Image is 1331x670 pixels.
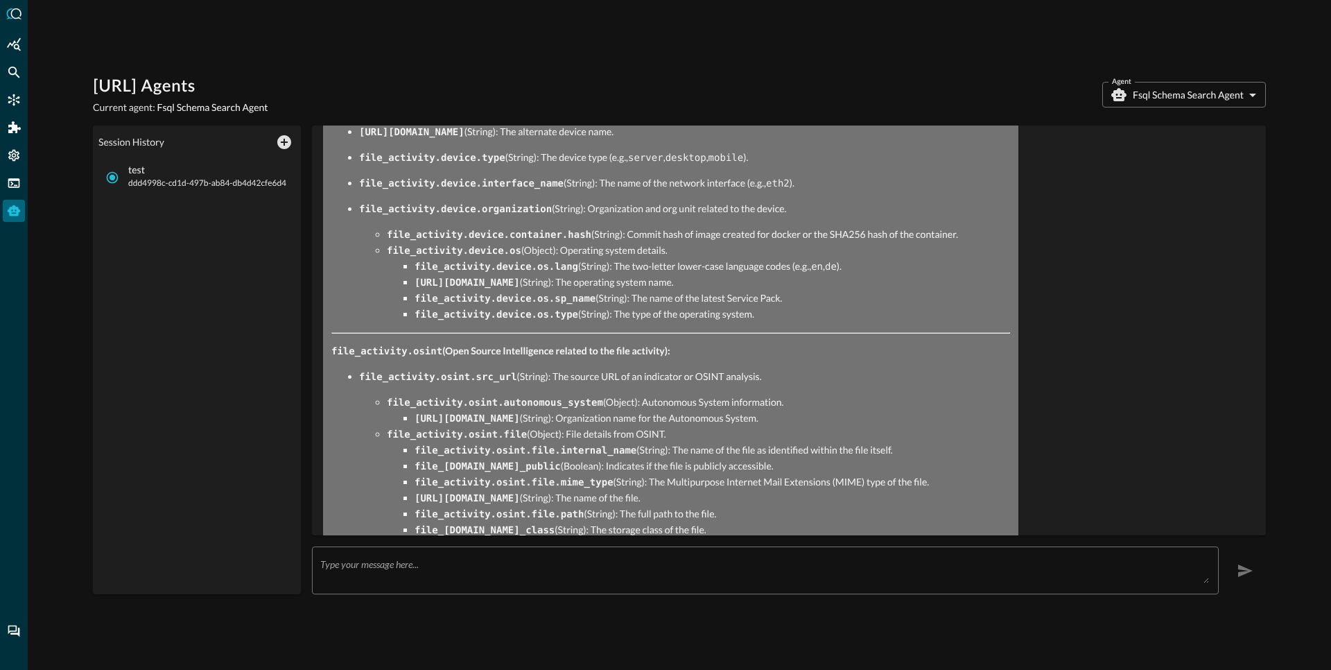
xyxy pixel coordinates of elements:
code: file_[DOMAIN_NAME]_public [415,461,561,472]
span: Fsql Schema Search Agent [157,101,268,113]
li: (String): The name of the latest Service Pack. [415,291,1010,307]
code: en [811,261,823,273]
li: (String): The full path to the file. [415,506,1010,522]
li: (String): The storage class of the file. [415,522,1010,538]
code: desktop [665,153,706,164]
legend: Session History [98,135,164,149]
code: file_activity.osint.file.internal_name [415,445,636,456]
p: (String): The device type (e.g., , , ). [359,150,1010,166]
code: file_[DOMAIN_NAME]_class [415,525,555,536]
code: file_activity.device.interface_name [359,178,564,189]
code: eth2 [766,178,790,189]
p: (String): The name of the network interface (e.g., ). [359,175,1010,191]
li: (Object): Operating system details. [387,243,1010,323]
li: (String): Organization name for the Autonomous System. [415,411,1010,427]
h1: [URL] Agents [93,76,268,98]
code: server [628,153,663,164]
div: Settings [3,144,25,166]
strong: (Open Source Intelligence related to the file activity): [331,345,670,357]
code: file_activity.osint.file.mime_type [415,477,614,488]
p: (String): The source URL of an indicator or OSINT analysis. [359,369,1010,385]
span: ddd4998c-cd1d-497b-ab84-db4d42cfe6d4 [128,176,286,190]
p: Fsql Schema Search Agent [1133,88,1244,102]
code: [URL][DOMAIN_NAME] [415,413,520,424]
div: Addons [3,117,26,139]
li: (Object): Autonomous System information. [387,395,1010,427]
div: Summary Insights [3,33,25,55]
li: (Object): File details from OSINT. [387,427,1010,554]
div: FSQL [3,172,25,194]
div: Query Agent [3,200,25,222]
p: Current agent: [93,101,268,114]
code: file_activity.device.container.hash [387,230,591,241]
li: (Boolean): Indicates if the file is publicly accessible. [415,458,1010,474]
label: Agent [1112,76,1131,88]
code: file_activity.osint.file.path [415,509,584,520]
code: [URL][DOMAIN_NAME] [359,127,464,138]
button: New Chat [273,131,295,153]
code: file_activity.osint.autonomous_system [387,397,603,409]
code: file_activity.device.os.type [415,309,578,320]
li: (String): The Multipurpose Internet Mail Extensions (MIME) type of the file. [415,474,1010,490]
code: mobile [708,153,744,164]
code: file_activity.osint.file [387,429,527,440]
li: (String): The operating system name. [415,275,1010,291]
li: (String): The two-letter lower-case language codes (e.g., , ). [415,259,1010,275]
code: de [825,261,837,273]
code: file_activity.device.os [387,246,521,257]
li: (String): The name of the file as identified within the file itself. [415,443,1010,458]
code: file_activity.device.organization [359,204,552,215]
code: [URL][DOMAIN_NAME] [415,493,520,504]
code: file_activity.osint.src_url [359,372,517,383]
p: (String): The alternate device name. [359,124,1010,140]
p: test [128,164,286,176]
p: (String): Organization and org unit related to the device. [359,201,1010,217]
li: (String): Commit hash of image created for docker or the SHA256 hash of the container. [387,227,1010,243]
div: Federated Search [3,61,25,83]
li: (String): The type of the operating system. [415,307,1010,323]
code: file_activity.device.os.lang [415,261,578,273]
li: (String): The name of the file. [415,490,1010,506]
code: file_activity.device.os.sp_name [415,293,595,304]
div: Connectors [3,89,25,111]
code: [URL][DOMAIN_NAME] [415,277,520,289]
div: Chat [3,620,25,642]
code: file_activity.osint [331,346,442,357]
code: file_activity.device.type [359,153,505,164]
